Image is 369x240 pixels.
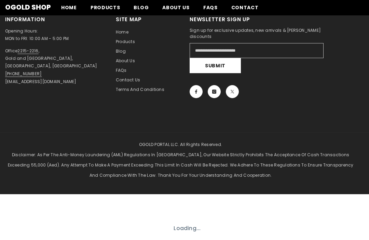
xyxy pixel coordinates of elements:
[116,46,126,56] a: Blog
[116,86,164,92] span: Terms and Conditions
[190,58,241,73] button: Submit
[190,16,327,23] h2: Newsletter Sign Up
[116,16,179,23] h2: Site Map
[162,4,190,11] span: About us
[116,58,135,64] span: About us
[5,16,106,23] h2: Information
[116,48,126,54] span: Blog
[174,225,201,232] p: Loading...
[203,4,218,11] span: FAQs
[116,66,126,75] a: FAQs
[224,4,265,15] a: Contact
[84,4,127,15] a: Products
[5,27,106,42] p: Opening Hours: MON to FRI: 10:00 AM - 5:00 PM
[91,4,120,11] span: Products
[116,67,126,73] span: FAQs
[155,4,196,15] a: About us
[190,27,327,40] p: Sign up for exclusive updates, new arrivals & [PERSON_NAME] discounts
[5,71,42,77] a: [PHONE_NUMBER]
[5,4,51,11] a: Ogold Shop
[116,37,135,46] a: Products
[116,56,135,66] a: About us
[5,78,77,85] p: [EMAIL_ADDRESS][DOMAIN_NAME]
[61,4,77,11] span: Home
[116,77,140,83] span: Contact us
[231,4,259,11] span: Contact
[116,39,135,44] span: Products
[54,4,84,15] a: Home
[5,47,97,70] p: Office , Gold and [GEOGRAPHIC_DATA], [GEOGRAPHIC_DATA], [GEOGRAPHIC_DATA]
[196,4,224,15] a: FAQs
[127,4,155,15] a: Blog
[116,27,128,37] a: Home
[116,29,128,35] span: Home
[5,139,356,181] p: OGOLD PORTAL LLC. All Rights Reserved. Disclaimer: As per the Anti-Money Laundering (AML) regulat...
[116,85,164,94] a: Terms and Conditions
[116,75,140,85] a: Contact us
[17,48,38,54] a: 2215-2216
[134,4,149,11] span: Blog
